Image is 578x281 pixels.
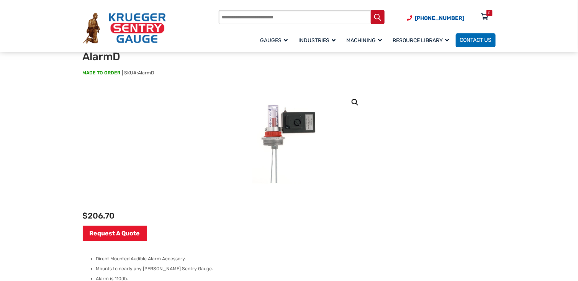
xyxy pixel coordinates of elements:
span: Industries [298,37,336,44]
a: Contact Us [456,33,496,47]
h1: AlarmD [83,50,248,63]
span: [PHONE_NUMBER] [415,15,465,21]
a: Gauges [256,32,295,48]
span: Contact Us [460,37,491,44]
span: AlarmD [138,70,154,76]
a: Resource Library [389,32,456,48]
span: Machining [346,37,382,44]
span: $ [83,211,88,220]
li: Direct Mounted Audible Alarm Accessory. [96,256,496,263]
a: Machining [342,32,389,48]
div: 0 [488,10,491,16]
li: Mounts to nearly any [PERSON_NAME] Sentry Gauge. [96,266,496,273]
span: Gauges [260,37,288,44]
span: SKU#: [122,70,154,76]
bdi: 206.70 [83,211,115,220]
span: Resource Library [393,37,449,44]
a: Phone Number (920) 434-8860 [407,14,465,22]
a: Industries [295,32,342,48]
a: Request A Quote [83,226,147,241]
span: MADE TO ORDER [83,70,121,77]
a: View full-screen image gallery [348,95,362,109]
img: Krueger Sentry Gauge [83,13,166,43]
